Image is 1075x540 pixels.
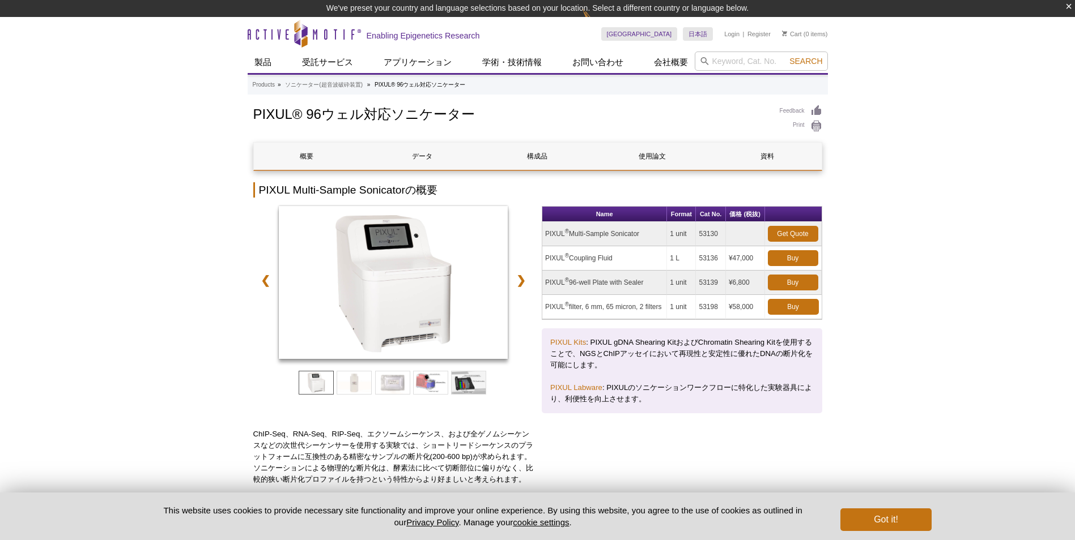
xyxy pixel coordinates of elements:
h2: Enabling Epigenetics Research [367,31,480,41]
a: Buy [768,299,819,315]
td: 53130 [696,222,725,246]
img: PIXUL Multi-Sample Sonicator [279,206,508,359]
li: » [278,82,281,88]
a: Login [724,30,740,38]
a: [GEOGRAPHIC_DATA] [601,27,678,41]
a: Cart [782,30,802,38]
th: Format [667,207,696,222]
th: Cat No. [696,207,725,222]
li: | [743,27,745,41]
th: Name [542,207,667,222]
td: PIXUL 96-well Plate with Sealer [542,271,667,295]
h2: PIXUL Multi-Sample Sonicatorの概要 [253,182,822,198]
a: ソニケーター(超音波破砕装置) [285,80,363,90]
sup: ® [565,277,569,283]
a: Buy [768,250,818,266]
td: 53198 [696,295,725,319]
td: ¥6,800 [726,271,765,295]
a: 学術・技術情報 [475,52,549,73]
a: お問い合わせ [566,52,630,73]
p: This website uses cookies to provide necessary site functionality and improve your online experie... [144,504,822,528]
td: ¥47,000 [726,246,765,271]
li: PIXUL® 96ウェル対応ソニケーター [375,82,465,88]
sup: ® [565,301,569,307]
a: Privacy Policy [406,517,458,527]
p: : PIXULのソニケーションワークフローに特化した実験器具により、利便性を向上させます。 [550,382,814,405]
li: » [367,82,371,88]
a: 製品 [248,52,278,73]
td: PIXUL Coupling Fluid [542,246,667,271]
a: ❮ [253,267,278,293]
button: cookie settings [513,517,569,527]
button: Search [786,56,826,66]
a: 使用論文 [599,143,706,170]
th: 価格 (税抜) [726,207,765,222]
li: (0 items) [782,27,828,41]
td: PIXUL Multi-Sample Sonicator [542,222,667,246]
a: Products [253,80,275,90]
td: 53139 [696,271,725,295]
a: 会社概要 [647,52,695,73]
a: 受託サービス [295,52,360,73]
a: ❯ [509,267,533,293]
a: PIXUL Kits [550,338,586,346]
a: 日本語 [683,27,713,41]
a: 構成品 [484,143,590,170]
a: PIXUL Multi-Sample Sonicator [279,206,508,362]
a: 概要 [254,143,360,170]
a: 資料 [714,143,821,170]
sup: ® [565,252,569,259]
a: Print [780,120,822,132]
td: 1 unit [667,295,696,319]
a: Register [747,30,771,38]
a: アプリケーション [377,52,458,73]
td: ¥58,000 [726,295,765,319]
sup: ® [565,228,569,234]
a: Get Quote [768,226,818,242]
td: 1 L [667,246,696,271]
td: 1 unit [667,271,696,295]
h1: PIXUL® 96ウェル対応ソニケーター [253,105,768,122]
p: : PIXUL gDNA Shearing KitおよびChromatin Shearing Kitを使用することで、NGSとChIPアッセイにおいて再現性と安定性に優れたDNAの断片化を可能に... [550,337,814,371]
img: Change Here [583,8,613,35]
a: Feedback [780,105,822,117]
td: 53136 [696,246,725,271]
span: Search [789,57,822,66]
a: Buy [768,275,818,290]
img: Your Cart [782,31,787,36]
input: Keyword, Cat. No. [695,52,828,71]
button: Got it! [840,508,931,531]
td: 1 unit [667,222,696,246]
p: ChIP-Seq、RNA-Seq、RIP-Seq、エクソームシーケンス、および全ゲノムシーケンスなどの次世代シーケンサーを使用する実験では、ショートリードシーケンスのプラットフォームに互換性のあ... [253,428,534,485]
td: PIXUL filter, 6 mm, 65 micron, 2 filters [542,295,667,319]
a: PIXUL Labware [550,383,602,392]
a: データ [369,143,475,170]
